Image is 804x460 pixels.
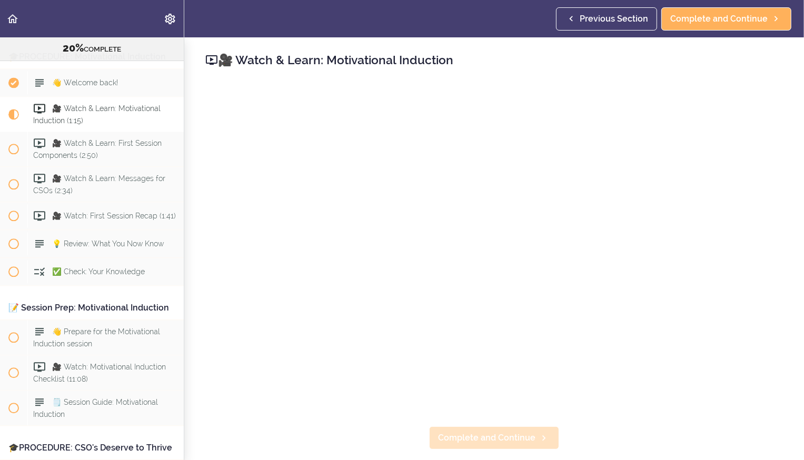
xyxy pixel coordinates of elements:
[438,432,535,444] span: Complete and Continue
[205,85,783,409] iframe: Video Player
[33,327,160,347] span: 👋 Prepare for the Motivational Induction session
[52,78,118,86] span: 👋 Welcome back!
[429,426,559,449] a: Complete and Continue
[556,7,657,31] a: Previous Section
[33,174,165,194] span: 🎥 Watch & Learn: Messages for CSOs (2:34)
[52,267,145,275] span: ✅ Check: Your Knowledge
[33,397,158,418] span: 🗒️ Session Guide: Motivational Induction
[13,42,171,55] div: COMPLETE
[33,104,161,124] span: 🎥 Watch & Learn: Motivational Induction (1:15)
[205,51,783,69] h2: 🎥 Watch & Learn: Motivational Induction
[164,13,176,25] svg: Settings Menu
[63,42,84,54] span: 20%
[52,239,164,247] span: 💡 Review: What You Now Know
[33,362,166,383] span: 🎥 Watch: Motivational Induction Checklist (11:08)
[33,138,162,159] span: 🎥 Watch & Learn: First Session Components (2:50)
[52,211,176,219] span: 🎥 Watch: First Session Recap (1:41)
[670,13,768,25] span: Complete and Continue
[661,7,791,31] a: Complete and Continue
[580,13,648,25] span: Previous Section
[6,13,19,25] svg: Back to course curriculum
